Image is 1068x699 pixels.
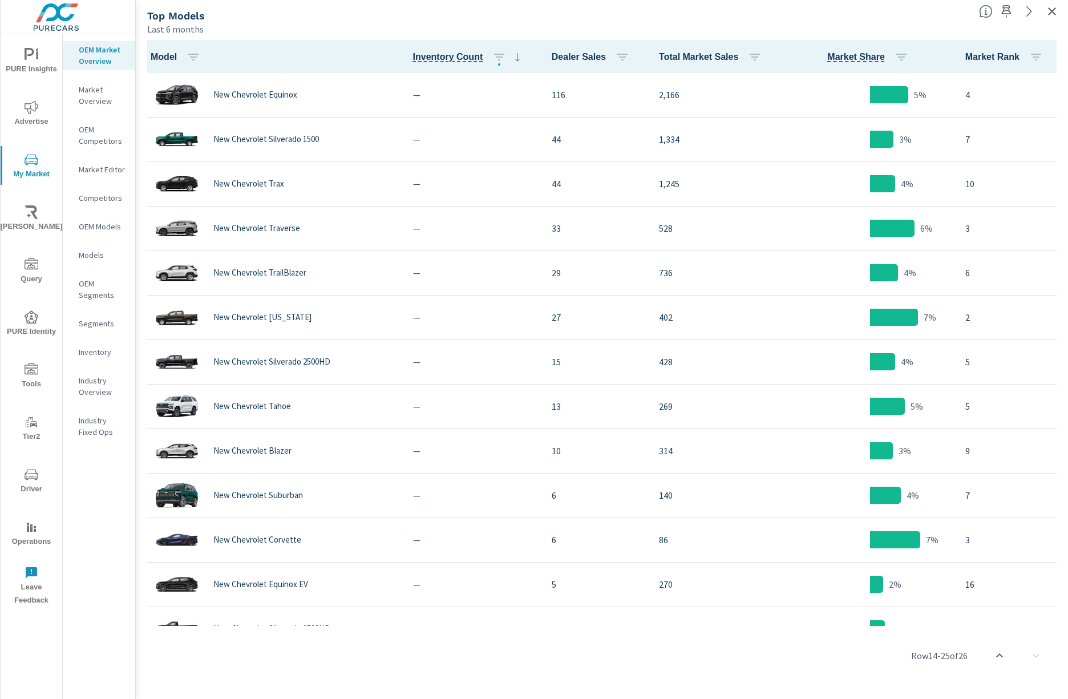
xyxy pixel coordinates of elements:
p: 7 [965,132,1054,146]
p: — [413,88,533,102]
p: 6 [552,533,641,547]
p: New Chevrolet Trax [213,179,284,189]
p: 2% [889,577,901,591]
p: 44 [552,177,641,191]
p: 7% [924,310,936,324]
img: glamour [154,256,200,290]
p: 10 [552,444,641,458]
p: OEM Market Overview [79,44,126,67]
p: 428 [659,355,775,369]
p: — [413,310,533,324]
div: Industry Fixed Ops [63,412,135,441]
span: The number of vehicles currently in dealer inventory. This does not include shared inventory, nor... [413,50,483,64]
p: 3 [965,533,1054,547]
p: 7% [926,533,938,547]
div: OEM Models [63,218,135,235]
p: 2 [965,310,1054,324]
p: 4% [907,488,919,502]
span: Total Market Sales [659,50,766,64]
p: Market Overview [79,84,126,107]
div: Competitors [63,189,135,207]
span: PURE Identity [4,310,59,338]
p: 1,245 [659,177,775,191]
div: Segments [63,315,135,332]
div: Market Editor [63,161,135,178]
p: — [413,444,533,458]
button: Exit Fullscreen [1043,2,1061,21]
p: 4% [904,266,916,280]
p: New Chevrolet [US_STATE] [213,312,311,322]
p: 528 [659,221,775,235]
p: 44 [552,132,641,146]
p: — [413,221,533,235]
p: 15 [552,355,641,369]
img: glamour [154,211,200,245]
p: 29 [552,266,641,280]
span: Operations [4,520,59,548]
p: 7 [965,488,1054,502]
p: — [413,132,533,146]
p: OEM Segments [79,278,126,301]
p: 13 [552,399,641,413]
img: glamour [154,345,200,379]
p: New Chevrolet Corvette [213,535,301,545]
div: Market Overview [63,81,135,110]
p: 16 [965,577,1054,591]
p: 5% [914,88,927,102]
p: 2,166 [659,88,775,102]
div: nav menu [1,34,62,612]
p: 5 [552,577,641,591]
p: 4% [901,355,913,369]
p: — [413,399,533,413]
img: glamour [154,523,200,557]
p: 3 [965,221,1054,235]
p: New Chevrolet Traverse [213,223,300,233]
p: 5% [911,399,923,413]
div: OEM Competitors [63,121,135,150]
p: 4 [965,88,1054,102]
p: Industry Overview [79,375,126,398]
p: New Chevrolet Suburban [213,490,303,500]
span: My Market [4,153,59,181]
p: 269 [659,399,775,413]
p: Market Editor [79,164,126,175]
h5: Top Models [147,10,205,22]
div: Inventory [63,344,135,361]
p: 86 [659,533,775,547]
p: 402 [659,310,775,324]
span: Tier2 [4,415,59,443]
img: glamour [154,612,200,646]
p: 9 [965,444,1054,458]
p: — [413,355,533,369]
p: — [413,266,533,280]
img: glamour [154,300,200,334]
div: OEM Segments [63,275,135,304]
p: 140 [659,488,775,502]
p: 6 [552,488,641,502]
img: glamour [154,567,200,601]
p: New Chevrolet Blazer [213,446,292,456]
p: Competitors [79,192,126,204]
p: 1,334 [659,132,775,146]
img: glamour [154,122,200,156]
p: 3% [899,444,911,458]
p: Industry Fixed Ops [79,415,126,438]
p: 314 [659,444,775,458]
p: Segments [79,318,126,329]
img: glamour [154,78,200,112]
span: Model [151,50,205,64]
p: — [413,533,533,547]
p: 10 [965,177,1054,191]
p: New Chevrolet TrailBlazer [213,268,306,278]
button: scroll to top [986,642,1013,669]
p: 6 [965,266,1054,280]
p: New Chevrolet Silverado 1500 [213,134,319,144]
span: Leave Feedback [4,566,59,607]
p: 736 [659,266,775,280]
p: 3% [899,132,912,146]
p: New Chevrolet Silverado 2500HD [213,357,330,367]
span: Market Share [827,50,885,64]
span: Driver [4,468,59,496]
p: 116 [552,88,641,102]
img: glamour [154,389,200,423]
